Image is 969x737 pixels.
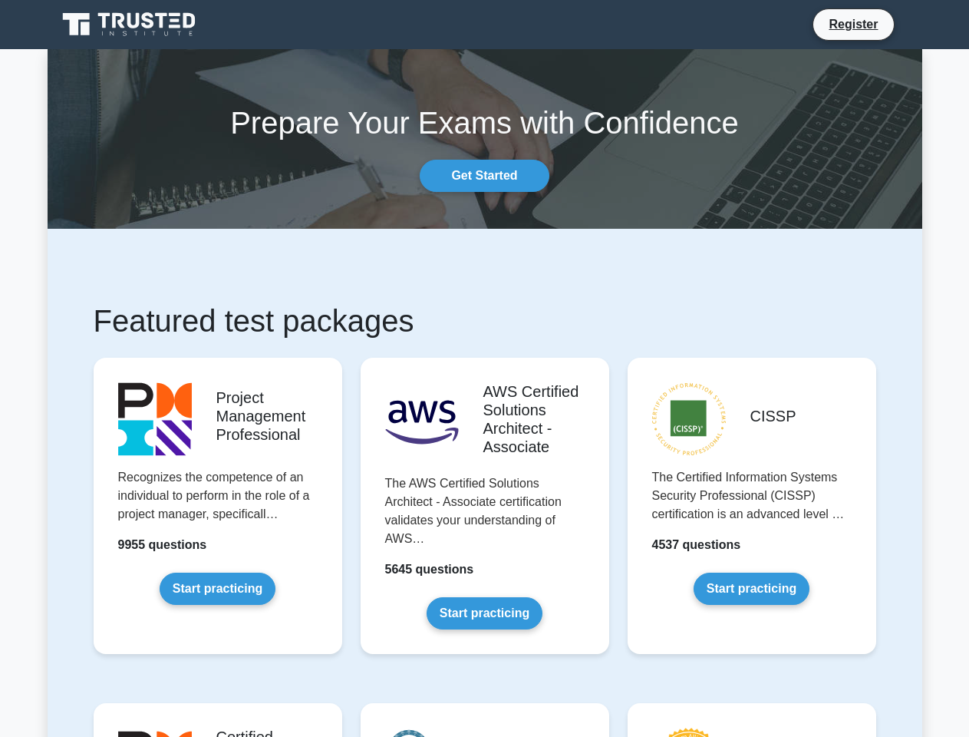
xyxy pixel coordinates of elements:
h1: Featured test packages [94,302,876,339]
a: Get Started [420,160,549,192]
a: Start practicing [694,573,809,605]
h1: Prepare Your Exams with Confidence [48,104,922,141]
a: Register [819,15,887,34]
a: Start practicing [427,597,542,630]
a: Start practicing [160,573,275,605]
